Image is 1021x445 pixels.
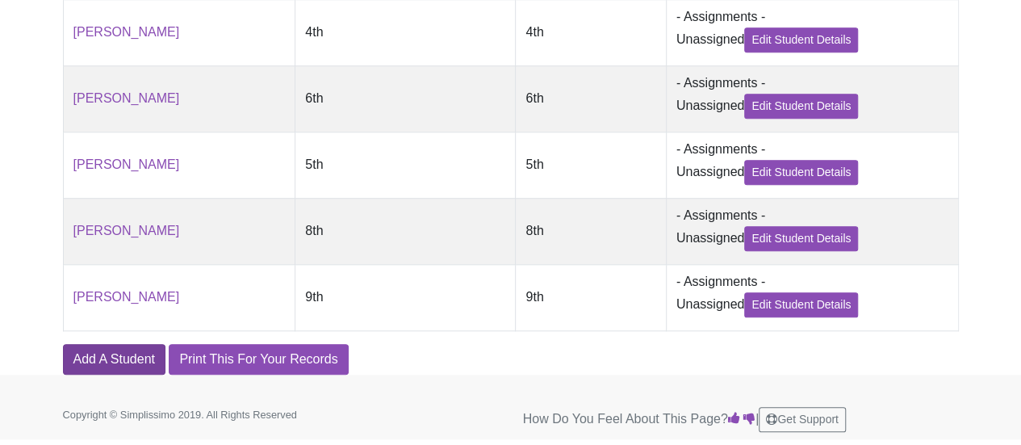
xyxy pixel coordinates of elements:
button: Get Support [759,407,846,432]
td: 8th [516,198,666,264]
td: 9th [295,264,516,330]
a: Edit Student Details [744,226,858,251]
a: Print This For Your Records [169,344,348,375]
td: 5th [295,132,516,198]
td: 9th [516,264,666,330]
a: Edit Student Details [744,27,858,52]
a: [PERSON_NAME] [73,157,180,171]
a: [PERSON_NAME] [73,91,180,105]
p: Copyright © Simplissimo 2019. All Rights Reserved [63,407,345,422]
a: [PERSON_NAME] [73,224,180,237]
td: 5th [516,132,666,198]
a: [PERSON_NAME] [73,290,180,304]
td: 6th [516,65,666,132]
a: Edit Student Details [744,160,858,185]
td: - Assignments - Unassigned [666,65,958,132]
td: - Assignments - Unassigned [666,264,958,330]
p: How Do You Feel About This Page? | [523,407,959,432]
td: 8th [295,198,516,264]
a: [PERSON_NAME] [73,25,180,39]
td: - Assignments - Unassigned [666,132,958,198]
td: 6th [295,65,516,132]
td: - Assignments - Unassigned [666,198,958,264]
a: Add A Student [63,344,165,375]
a: Edit Student Details [744,94,858,119]
a: Edit Student Details [744,292,858,317]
